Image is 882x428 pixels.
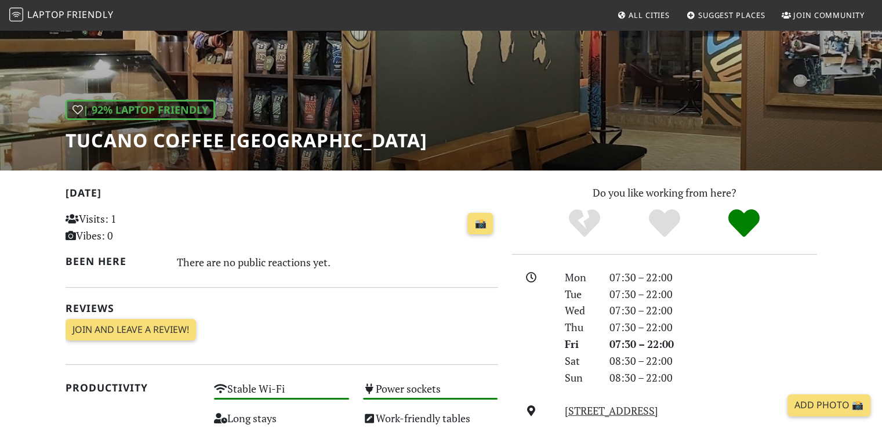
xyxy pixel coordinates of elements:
div: Sat [558,353,602,369]
div: Sun [558,369,602,386]
p: Visits: 1 Vibes: 0 [66,211,201,244]
h2: Reviews [66,302,498,314]
a: Join Community [777,5,869,26]
span: Friendly [67,8,113,21]
span: All Cities [629,10,670,20]
div: Mon [558,269,602,286]
div: There are no public reactions yet. [177,253,498,271]
div: Wed [558,302,602,319]
div: 07:30 – 22:00 [602,269,824,286]
a: Suggest Places [682,5,770,26]
h2: [DATE] [66,187,498,204]
span: Suggest Places [698,10,765,20]
div: | 92% Laptop Friendly [66,100,215,120]
div: Yes [625,208,705,240]
a: All Cities [612,5,674,26]
img: LaptopFriendly [9,8,23,21]
div: 07:30 – 22:00 [602,286,824,303]
div: 08:30 – 22:00 [602,353,824,369]
a: Join and leave a review! [66,319,196,341]
a: LaptopFriendly LaptopFriendly [9,5,114,26]
div: Fri [558,336,602,353]
div: 07:30 – 22:00 [602,319,824,336]
a: [STREET_ADDRESS] [565,404,658,418]
div: 08:30 – 22:00 [602,369,824,386]
h2: Productivity [66,382,201,394]
span: Laptop [27,8,65,21]
div: 07:30 – 22:00 [602,302,824,319]
a: Add Photo 📸 [787,394,870,416]
div: Tue [558,286,602,303]
div: No [545,208,625,240]
h2: Been here [66,255,164,267]
a: 📸 [467,213,493,235]
div: Power sockets [356,379,505,409]
h1: Tucano Coffee [GEOGRAPHIC_DATA] [66,129,427,151]
div: 07:30 – 22:00 [602,336,824,353]
p: Do you like working from here? [512,184,817,201]
div: Thu [558,319,602,336]
div: Stable Wi-Fi [207,379,356,409]
div: Definitely! [704,208,784,240]
span: Join Community [793,10,865,20]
